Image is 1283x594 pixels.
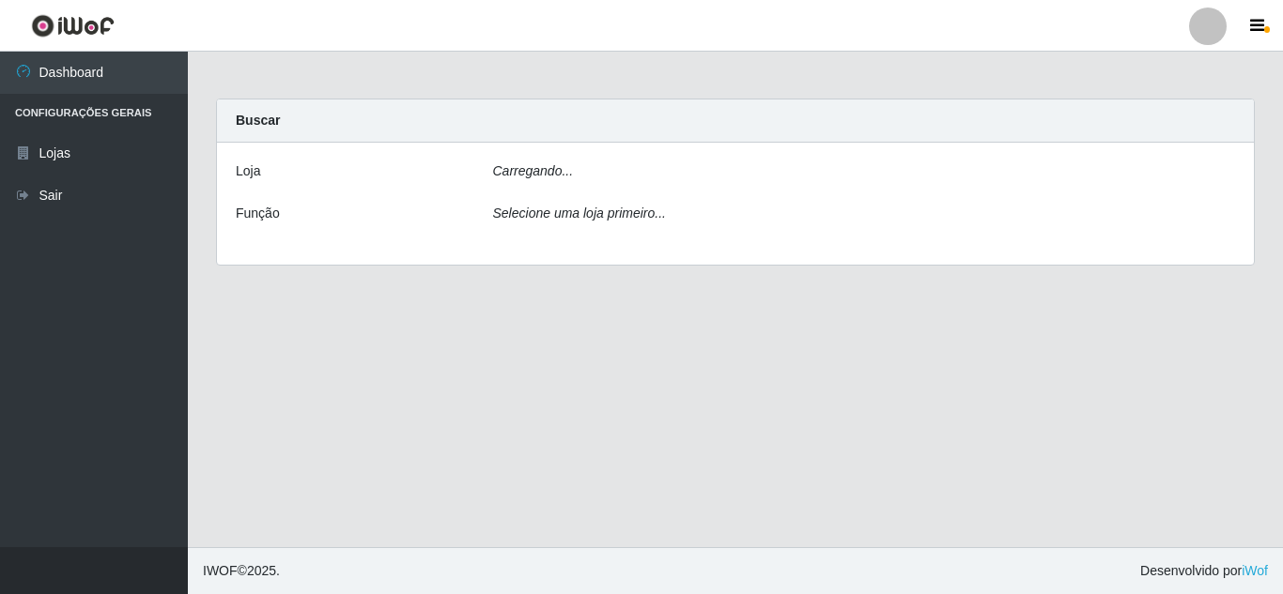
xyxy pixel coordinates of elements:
[203,563,238,578] span: IWOF
[1242,563,1268,578] a: iWof
[236,161,260,181] label: Loja
[236,204,280,223] label: Função
[493,163,574,178] i: Carregando...
[1140,561,1268,581] span: Desenvolvido por
[203,561,280,581] span: © 2025 .
[493,206,666,221] i: Selecione uma loja primeiro...
[31,14,115,38] img: CoreUI Logo
[236,113,280,128] strong: Buscar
